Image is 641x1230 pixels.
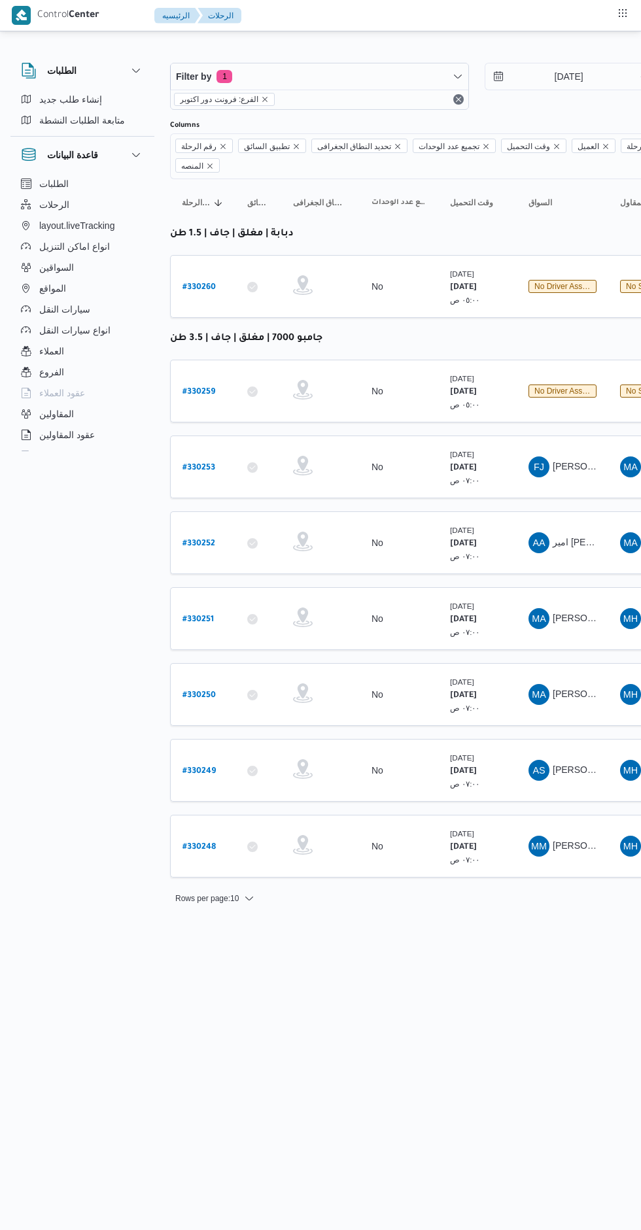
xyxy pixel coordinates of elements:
label: Columns [170,120,199,131]
div: Ameir Ahmad Abobkar Muhammad Muhammad Alamghaza [528,532,549,553]
span: تطبيق السائق [238,139,305,153]
small: [DATE] [450,374,474,383]
b: # 330249 [182,767,216,776]
button: الرحلات [198,8,241,24]
span: المقاولين [39,406,74,422]
span: الفرع: فرونت دور اكتوبر [180,94,258,105]
button: المقاولين [16,403,149,424]
span: السواق [528,197,552,208]
b: # 330248 [182,843,216,852]
span: MH [623,760,638,781]
div: Muhammad Hasani Muhammad Ibrahem [620,608,641,629]
span: وقت التحميل [501,139,566,153]
div: قاعدة البيانات [10,173,154,456]
button: Remove المنصه from selection in this group [206,162,214,170]
button: الرئيسيه [154,8,200,24]
b: # 330252 [182,539,215,549]
span: MA [623,456,638,477]
span: رقم الرحلة; Sorted in descending order [182,197,211,208]
span: MA [532,608,546,629]
span: layout.liveTracking [39,218,114,233]
button: Rows per page:10 [170,891,260,906]
div: Muhammad Altijana Hamid Aisa [528,684,549,705]
span: متابعة الطلبات النشطة [39,112,125,128]
button: السواق [523,192,602,213]
small: [DATE] [450,602,474,610]
a: #330259 [182,383,215,400]
span: MH [623,836,638,857]
div: No [372,537,383,549]
button: تحديد النطاق الجغرافى [288,192,353,213]
h3: الطلبات [47,63,77,78]
small: ٠٥:٠٠ ص [450,296,480,304]
b: Center [69,10,99,21]
span: انواع سيارات النقل [39,322,111,338]
b: # 330250 [182,691,216,700]
span: وقت التحميل [450,197,493,208]
div: Muhammad Hasani Muhammad Ibrahem [620,760,641,781]
div: Muhammad Abadalamunam HIshm Isamaail [620,532,641,553]
small: ٠٧:٠٠ ص [450,779,480,788]
span: No Driver Assigned [528,280,597,293]
b: جامبو 7000 | مغلق | جاف | 3.5 طن [170,333,322,344]
h3: قاعدة البيانات [47,147,98,163]
div: Ahmad Saad Muhammad Said Shbak [528,760,549,781]
button: Remove تحديد النطاق الجغرافى from selection in this group [394,143,402,150]
span: المنصه [175,158,220,173]
button: سيارات النقل [16,299,149,320]
div: No [372,840,383,852]
span: رقم الرحلة [181,139,217,154]
button: وقت التحميل [445,192,510,213]
button: Remove [451,92,466,107]
span: MA [623,532,638,553]
button: متابعة الطلبات النشطة [16,110,149,131]
button: Remove العميل from selection in this group [602,143,610,150]
span: إنشاء طلب جديد [39,92,102,107]
span: سيارات النقل [39,301,90,317]
span: السواقين [39,260,74,275]
b: [DATE] [450,388,477,397]
span: MH [623,684,638,705]
small: ٠٧:٠٠ ص [450,476,480,485]
span: Rows per page : 10 [175,891,239,906]
div: No [372,461,383,473]
div: Muhammad Hasani Muhammad Ibrahem [620,836,641,857]
b: # 330259 [182,388,215,397]
div: Martdha Muhammad Alhusan Yousf [528,836,549,857]
span: العميل [578,139,599,154]
small: [DATE] [450,450,474,458]
small: [DATE] [450,677,474,686]
span: تحديد النطاق الجغرافى [317,139,392,154]
button: Remove تطبيق السائق from selection in this group [292,143,300,150]
button: السواقين [16,257,149,278]
b: [DATE] [450,464,477,473]
div: Fhad Jmail Muhammad Abadalghna [528,456,549,477]
span: اجهزة التليفون [39,448,94,464]
button: الطلبات [21,63,144,78]
button: المواقع [16,278,149,299]
button: Filter by1 active filters [171,63,468,90]
span: الطلبات [39,176,69,192]
span: وقت التحميل [507,139,550,154]
a: #330249 [182,762,216,779]
b: دبابة | مغلق | جاف | 1.5 طن [170,229,294,239]
span: MA [532,684,546,705]
small: ٠٧:٠٠ ص [450,704,480,712]
span: No driver assigned [534,282,602,291]
button: Remove وقت التحميل from selection in this group [553,143,561,150]
small: ٠٧:٠٠ ص [450,552,480,560]
button: إنشاء طلب جديد [16,89,149,110]
span: Filter by [176,69,211,84]
span: No Driver Assigned [528,384,597,398]
a: #330252 [182,534,215,552]
input: Press the down key to open a popover containing a calendar. [485,63,634,90]
div: الطلبات [10,89,154,136]
button: remove selected entity [261,95,269,103]
span: الفروع [39,364,64,380]
div: No [372,764,383,776]
span: الرحلات [39,197,69,213]
b: [DATE] [450,615,477,624]
span: 1 active filters [217,70,232,83]
button: قاعدة البيانات [21,147,144,163]
div: No [372,689,383,700]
